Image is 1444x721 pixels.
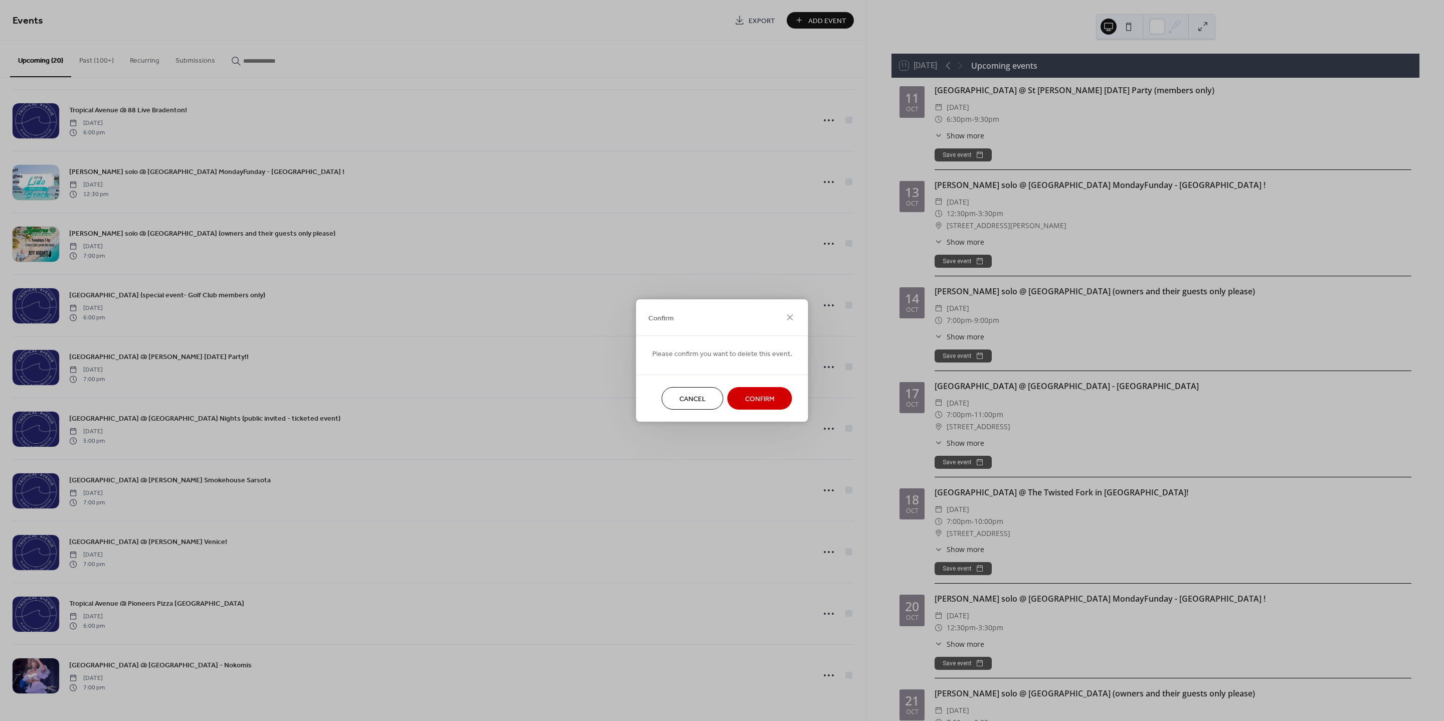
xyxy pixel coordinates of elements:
button: Cancel [662,387,724,410]
span: Confirm [745,394,775,405]
span: Cancel [679,394,706,405]
span: Please confirm you want to delete this event. [652,349,792,359]
button: Confirm [728,387,792,410]
span: Confirm [648,313,674,323]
